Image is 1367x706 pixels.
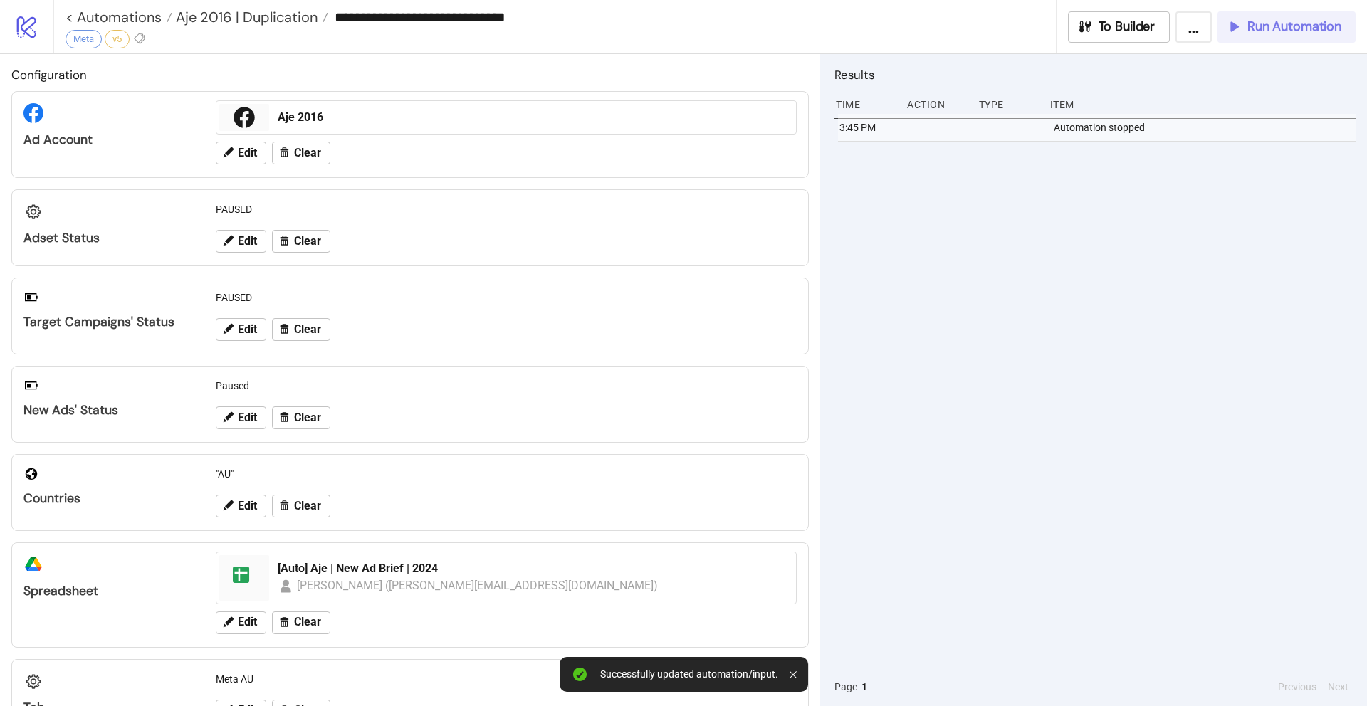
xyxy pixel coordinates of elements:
div: Target Campaigns' Status [23,314,192,330]
span: Clear [294,147,321,159]
button: Previous [1274,679,1321,695]
span: To Builder [1099,19,1156,35]
button: Edit [216,495,266,517]
button: Edit [216,142,266,164]
button: Clear [272,318,330,341]
div: Countries [23,490,192,507]
h2: Configuration [11,65,809,84]
span: Page [834,679,857,695]
div: "AU" [210,460,802,488]
button: Clear [272,142,330,164]
span: Edit [238,411,257,424]
button: Run Automation [1217,11,1356,43]
div: [PERSON_NAME] ([PERSON_NAME][EMAIL_ADDRESS][DOMAIN_NAME]) [297,576,659,594]
span: Clear [294,411,321,424]
span: Clear [294,500,321,512]
span: Edit [238,500,257,512]
div: Paused [210,372,802,399]
span: Edit [238,616,257,628]
span: Edit [238,235,257,248]
div: v5 [105,30,130,48]
div: Adset Status [23,230,192,246]
a: Aje 2016 | Duplication [172,10,328,24]
div: [Auto] Aje | New Ad Brief | 2024 [278,561,787,576]
button: Edit [216,318,266,341]
button: To Builder [1068,11,1170,43]
button: Edit [216,611,266,634]
div: PAUSED [210,284,802,311]
div: Item [1049,91,1356,118]
span: Clear [294,616,321,628]
div: Action [906,91,967,118]
span: Aje 2016 | Duplication [172,8,318,26]
div: Aje 2016 [278,110,787,125]
div: Spreadsheet [23,583,192,599]
button: Edit [216,406,266,429]
div: Meta [66,30,102,48]
div: New Ads' Status [23,402,192,418]
div: Automation stopped [1052,114,1359,141]
button: 1 [857,679,871,695]
div: Ad Account [23,132,192,148]
a: < Automations [66,10,172,24]
button: Clear [272,230,330,253]
span: Edit [238,147,257,159]
span: Clear [294,323,321,336]
button: ... [1175,11,1212,43]
span: Run Automation [1247,19,1341,35]
span: Clear [294,235,321,248]
span: Edit [238,323,257,336]
button: Clear [272,495,330,517]
div: PAUSED [210,196,802,223]
button: Clear [272,406,330,429]
div: Meta AU [210,665,802,692]
div: Type [978,91,1039,118]
div: Successfully updated automation/input. [600,668,778,680]
button: Next [1324,679,1353,695]
div: 3:45 PM [838,114,899,141]
button: Clear [272,611,330,634]
div: Time [834,91,896,118]
h2: Results [834,65,1356,84]
button: Edit [216,230,266,253]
